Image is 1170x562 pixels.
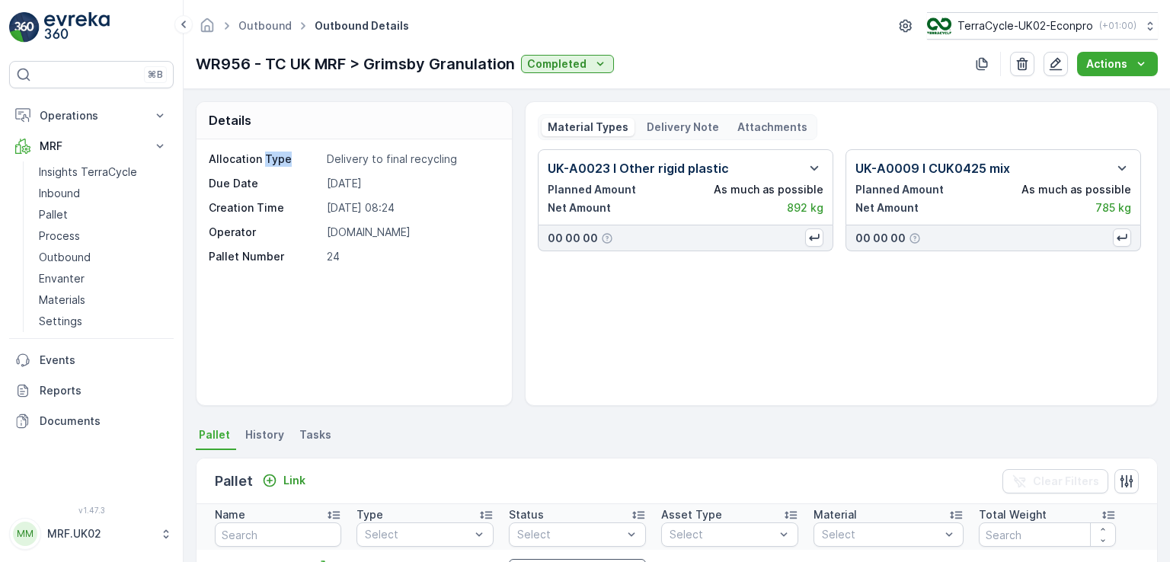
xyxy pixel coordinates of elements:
p: UK-A0009 I CUK0425 mix [855,159,1010,177]
p: [DATE] [327,176,495,191]
p: Settings [39,314,82,329]
p: MRF.UK02 [47,526,152,541]
button: Clear Filters [1002,469,1108,493]
p: Attachments [737,120,807,135]
a: Settings [33,311,174,332]
button: MMMRF.UK02 [9,518,174,550]
p: Select [517,527,622,542]
span: v 1.47.3 [9,506,174,515]
p: As much as possible [714,182,823,197]
p: Select [365,527,470,542]
p: Delivery to final recycling [327,152,495,167]
div: MM [13,522,37,546]
p: Name [215,507,245,522]
span: History [245,427,284,442]
button: Link [256,471,312,490]
p: Planned Amount [855,182,944,197]
p: Inbound [39,186,80,201]
a: Inbound [33,183,174,204]
a: Outbound [33,247,174,268]
p: Details [209,111,251,129]
p: Reports [40,383,168,398]
p: Insights TerraCycle [39,164,137,180]
p: Select [670,527,775,542]
a: Materials [33,289,174,311]
button: Operations [9,101,174,131]
a: Reports [9,375,174,406]
p: 00 00 00 [855,231,906,246]
a: Process [33,225,174,247]
a: Documents [9,406,174,436]
span: Pallet [199,427,230,442]
p: Materials [39,292,85,308]
a: Insights TerraCycle [33,161,174,183]
p: [DATE] 08:24 [327,200,495,216]
p: 785 kg [1095,200,1131,216]
p: Pallet Number [209,249,321,264]
p: Process [39,228,80,244]
span: Tasks [299,427,331,442]
p: As much as possible [1021,182,1131,197]
p: Net Amount [855,200,919,216]
p: Select [822,527,940,542]
p: Operations [40,108,143,123]
p: Completed [527,56,587,72]
p: Asset Type [661,507,722,522]
img: terracycle_logo_wKaHoWT.png [927,18,951,34]
p: 00 00 00 [548,231,598,246]
p: Clear Filters [1033,474,1099,489]
p: Documents [40,414,168,429]
img: logo [9,12,40,43]
p: 24 [327,249,495,264]
p: Actions [1086,56,1127,72]
p: Allocation Type [209,152,321,167]
p: Type [356,507,383,522]
input: Search [979,522,1116,547]
p: Planned Amount [548,182,636,197]
div: Help Tooltip Icon [601,232,613,244]
p: Total Weight [979,507,1047,522]
p: Creation Time [209,200,321,216]
button: TerraCycle-UK02-Econpro(+01:00) [927,12,1158,40]
p: Pallet [39,207,68,222]
span: Outbound Details [312,18,412,34]
div: Help Tooltip Icon [909,232,921,244]
p: [DOMAIN_NAME] [327,225,495,240]
p: Status [509,507,544,522]
p: Net Amount [548,200,611,216]
p: WR956 - TC UK MRF > Grimsby Granulation [196,53,515,75]
p: MRF [40,139,143,154]
p: Outbound [39,250,91,265]
a: Envanter [33,268,174,289]
p: Due Date [209,176,321,191]
p: TerraCycle-UK02-Econpro [957,18,1093,34]
button: MRF [9,131,174,161]
p: UK-A0023 I Other rigid plastic [548,159,729,177]
a: Outbound [238,19,292,32]
p: ( +01:00 ) [1099,20,1136,32]
p: Envanter [39,271,85,286]
img: logo_light-DOdMpM7g.png [44,12,110,43]
p: Operator [209,225,321,240]
p: Material Types [548,120,628,135]
p: Link [283,473,305,488]
p: ⌘B [148,69,163,81]
button: Actions [1077,52,1158,76]
p: 892 kg [787,200,823,216]
a: Homepage [199,23,216,36]
p: Material [814,507,857,522]
p: Delivery Note [647,120,719,135]
p: Events [40,353,168,368]
a: Events [9,345,174,375]
a: Pallet [33,204,174,225]
button: Completed [521,55,614,73]
input: Search [215,522,341,547]
p: Pallet [215,471,253,492]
